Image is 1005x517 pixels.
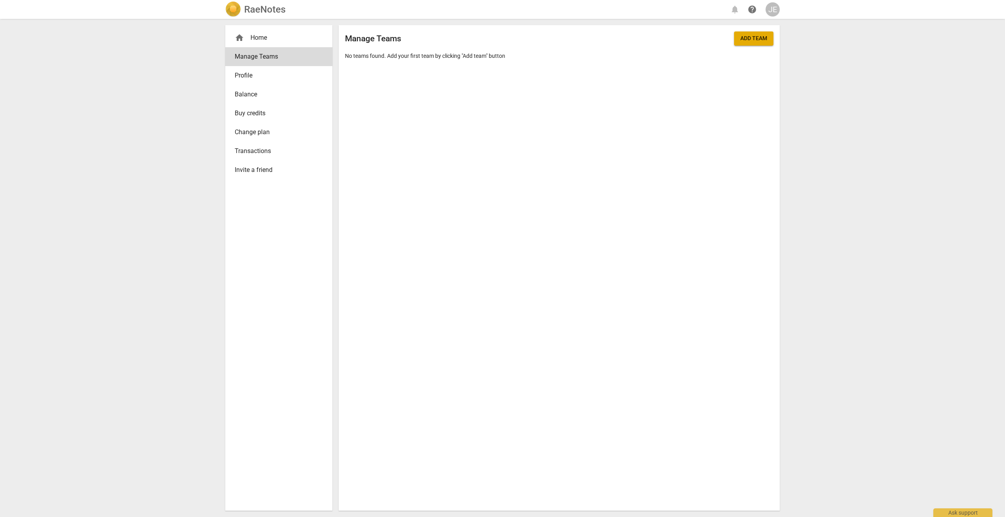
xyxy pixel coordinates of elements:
span: Add team [740,35,767,42]
h2: RaeNotes [244,4,286,15]
img: Logo [225,2,241,17]
a: Balance [225,85,332,104]
a: LogoRaeNotes [225,2,286,17]
a: Change plan [225,123,332,142]
span: Transactions [235,146,317,156]
a: Profile [225,66,332,85]
a: Transactions [225,142,332,161]
span: home [235,33,244,42]
h2: Manage Teams [345,34,401,44]
p: No teams found. Add your first team by clicking "Add team" button [345,52,773,60]
div: Ask support [933,508,992,517]
div: Home [235,33,317,42]
button: JE [766,2,780,17]
a: Manage Teams [225,47,332,66]
a: Invite a friend [225,161,332,179]
span: Change plan [235,127,317,137]
div: Home [225,28,332,47]
span: Buy credits [235,109,317,118]
a: Buy credits [225,104,332,123]
span: Invite a friend [235,165,317,175]
a: Help [745,2,759,17]
span: help [747,5,757,14]
button: Add team [734,31,773,46]
span: Balance [235,90,317,99]
span: Manage Teams [235,52,317,61]
span: Profile [235,71,317,80]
